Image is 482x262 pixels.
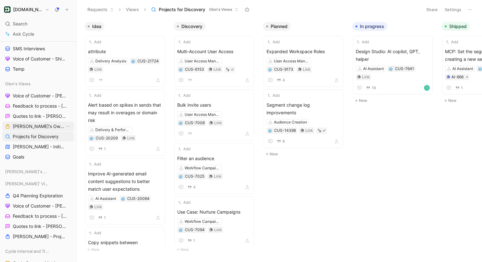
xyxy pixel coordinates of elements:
[3,179,74,188] div: [PERSON_NAME]' Views
[84,246,169,253] button: New
[127,135,135,141] div: Link
[89,136,94,140] div: 💠
[260,19,350,161] div: PlannedNew
[121,197,125,201] img: 💠
[3,44,74,53] a: SMS Interviews
[264,89,343,148] a: AddSegment change log improvementsAudience CreationLink8
[185,120,205,126] div: CUS-7008
[94,204,102,210] div: Link
[425,86,429,90] img: avatar
[214,66,221,73] div: Link
[174,246,258,253] button: New
[274,66,293,73] div: CUS-9173
[177,48,251,55] span: Multi-Account User Access
[3,5,51,14] button: Customer.io[DOMAIN_NAME]
[3,101,74,111] a: Feedback to process - [PERSON_NAME]
[3,122,74,131] a: [PERSON_NAME]'s Owned ProjectsView actions
[13,7,43,12] h1: [DOMAIN_NAME]
[185,227,205,233] div: CUS-7094
[451,74,464,80] div: AI-666
[13,203,67,209] span: Voice of Customer - [PERSON_NAME]
[3,191,74,201] a: Q4 Planning Exploration
[275,138,286,145] button: 8
[3,211,74,221] a: Feedback to process - [PERSON_NAME]
[177,101,251,109] span: Bulk invite users
[174,36,254,87] a: AddMulti-Account User AccessUser Access ManagementLink
[174,143,254,194] a: AddFilter an audienceWorkflow CampaignsLink4
[263,150,347,158] button: New
[3,79,74,162] div: Glen's ViewsVoice of Customer - [PERSON_NAME]Feedback to process - [PERSON_NAME]Quotes to link - ...
[389,67,393,71] div: 💠
[352,22,387,31] button: In progress
[3,179,74,241] div: [PERSON_NAME]' ViewsQ4 Planning ExplorationVoice of Customer - [PERSON_NAME]Feedback to process -...
[177,199,191,206] button: Add
[282,139,285,143] span: 8
[148,5,241,14] button: Projects for DiscoveryGlen's Views
[85,36,165,87] a: AddattributeDelivery AnalysisLink
[445,39,459,45] button: Add
[104,147,106,151] span: 1
[186,184,197,191] button: 4
[179,228,183,232] button: 💠
[449,23,467,30] span: Shipped
[177,39,191,45] button: Add
[90,137,93,140] img: 💠
[85,158,165,224] a: AddImprove AI-generated email content suggestions to better match user expectationsAI AssistantLink1
[181,23,202,30] span: Discovery
[127,195,150,202] div: CUS-20064
[174,89,254,140] a: AddBulk invite usersUser Access ManagementLink
[186,237,196,244] button: 1
[214,120,222,126] div: Link
[3,64,74,74] a: Temp
[185,218,220,225] div: Workflow Campaigns
[452,66,473,72] div: AI Assistant
[131,60,135,63] img: 💠
[3,232,74,241] a: [PERSON_NAME] - Projects
[13,103,67,109] span: Feedback to process - [PERSON_NAME]
[268,128,272,133] div: 💠
[356,39,370,45] button: Add
[214,227,222,233] div: Link
[13,123,65,130] span: [PERSON_NAME]'s Owned Projects
[185,165,220,171] div: Workflow Campaigns
[177,208,251,216] span: Use Case: Nurture Campaigns
[13,193,63,199] span: Q4 Planning Exploration
[3,54,74,64] a: Voice of Customer - Shipped
[454,84,464,91] button: 1
[3,111,74,121] a: Quotes to link - [PERSON_NAME]
[353,36,433,95] a: AddDesign Studio: AI copilot, GPT, helperAI AssistantLink16avatar
[365,84,377,91] button: 16
[13,30,34,38] span: Ask Cycle
[131,59,135,63] button: 💠
[274,58,310,64] div: User Access Management
[174,22,206,31] button: Discovery
[179,67,183,72] button: 💠
[84,22,105,31] button: Idea
[3,222,74,231] a: Quotes to link - [PERSON_NAME]
[159,6,205,13] span: Projects for Discovery
[274,119,307,125] div: Audience Creation
[3,29,74,39] a: Ask Cycle
[268,67,272,72] button: 💠
[185,66,204,73] div: CUS-6153
[5,168,49,175] span: [PERSON_NAME]'s Views
[13,113,66,119] span: Quotes to link - [PERSON_NAME]
[97,214,107,221] button: 1
[13,46,45,52] span: SMS Interviews
[96,135,118,141] div: CUS-20209
[362,74,370,80] div: Link
[3,152,74,162] a: Goals
[179,228,183,232] img: 💠
[88,161,102,167] button: Add
[121,196,125,201] button: 💠
[179,68,183,72] img: 💠
[13,66,25,72] span: Temp
[137,58,159,64] div: CUS-21724
[356,48,430,63] span: Design Studio: AI copilot, GPT, helper
[303,66,310,73] div: Link
[282,78,285,82] span: 4
[13,56,66,62] span: Voice of Customer - Shipped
